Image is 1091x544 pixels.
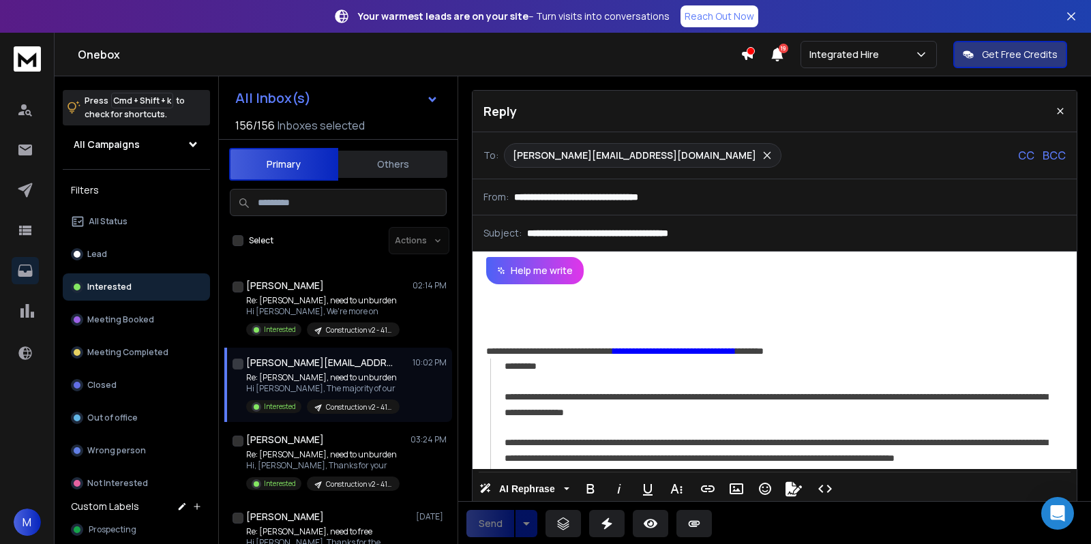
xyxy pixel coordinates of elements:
p: 03:24 PM [410,434,447,445]
p: All Status [89,216,128,227]
button: Signature [781,475,807,502]
p: Interested [264,402,296,412]
h1: [PERSON_NAME] [246,510,324,524]
button: All Status [63,208,210,235]
h1: All Inbox(s) [235,91,311,105]
p: Re: [PERSON_NAME], need to unburden [246,295,400,306]
p: Re: [PERSON_NAME], need to free [246,526,400,537]
button: Primary [229,148,338,181]
h3: Custom Labels [71,500,139,513]
p: To: [483,149,498,162]
h1: Onebox [78,46,741,63]
p: Hi, [PERSON_NAME], Thanks for your [246,460,400,471]
span: Prospecting [89,524,136,535]
button: All Inbox(s) [224,85,449,112]
button: Meeting Completed [63,339,210,366]
button: Closed [63,372,210,399]
p: Re: [PERSON_NAME], need to unburden [246,449,400,460]
h1: All Campaigns [74,138,140,151]
button: Insert Image (⌘P) [723,475,749,502]
p: From: [483,190,509,204]
img: logo [14,46,41,72]
p: Re: [PERSON_NAME], need to unburden [246,372,400,383]
p: Meeting Booked [87,314,154,325]
p: Reach Out Now [685,10,754,23]
p: Hi [PERSON_NAME], We're more on [246,306,400,317]
p: Hi [PERSON_NAME], The majority of our [246,383,400,394]
button: Wrong person [63,437,210,464]
p: Construction v2 - 41k Leads [326,402,391,412]
h3: Filters [63,181,210,200]
span: Cmd + Shift + k [111,93,173,108]
p: – Turn visits into conversations [358,10,670,23]
button: Italic (⌘I) [606,475,632,502]
button: Interested [63,273,210,301]
button: Meeting Booked [63,306,210,333]
button: More Text [663,475,689,502]
p: BCC [1043,147,1066,164]
span: AI Rephrase [496,483,558,495]
h3: Inboxes selected [278,117,365,134]
p: Out of office [87,412,138,423]
button: Help me write [486,257,584,284]
p: Press to check for shortcuts. [85,94,185,121]
p: Not Interested [87,478,148,489]
h1: [PERSON_NAME] [246,433,324,447]
button: Code View [812,475,838,502]
button: Insert Link (⌘K) [695,475,721,502]
button: Lead [63,241,210,268]
span: 19 [779,44,788,53]
p: Closed [87,380,117,391]
button: M [14,509,41,536]
p: Meeting Completed [87,347,168,358]
p: Interested [264,479,296,489]
h1: [PERSON_NAME][EMAIL_ADDRESS][DOMAIN_NAME] [246,356,396,369]
p: Get Free Credits [982,48,1058,61]
p: [PERSON_NAME][EMAIL_ADDRESS][DOMAIN_NAME] [513,149,756,162]
p: Interested [87,282,132,292]
button: Bold (⌘B) [578,475,603,502]
button: Underline (⌘U) [635,475,661,502]
p: [DATE] [416,511,447,522]
p: Interested [264,324,296,335]
p: Subject: [483,226,522,240]
button: Not Interested [63,470,210,497]
button: Out of office [63,404,210,432]
p: Wrong person [87,445,146,456]
p: Reply [483,102,517,121]
button: Prospecting [63,516,210,543]
p: Construction v2 - 41k Leads [326,479,391,489]
strong: Your warmest leads are on your site [358,10,528,22]
label: Select [249,235,273,246]
p: Integrated Hire [809,48,884,61]
button: Others [338,149,447,179]
button: Get Free Credits [953,41,1067,68]
p: 02:14 PM [413,280,447,291]
p: 10:02 PM [413,357,447,368]
div: Open Intercom Messenger [1041,497,1074,530]
p: Construction v2 - 41k Leads [326,325,391,335]
span: 156 / 156 [235,117,275,134]
button: All Campaigns [63,131,210,158]
p: CC [1018,147,1034,164]
button: AI Rephrase [477,475,572,502]
a: Reach Out Now [681,5,758,27]
p: Lead [87,249,107,260]
button: Emoticons [752,475,778,502]
h1: [PERSON_NAME] [246,279,324,292]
